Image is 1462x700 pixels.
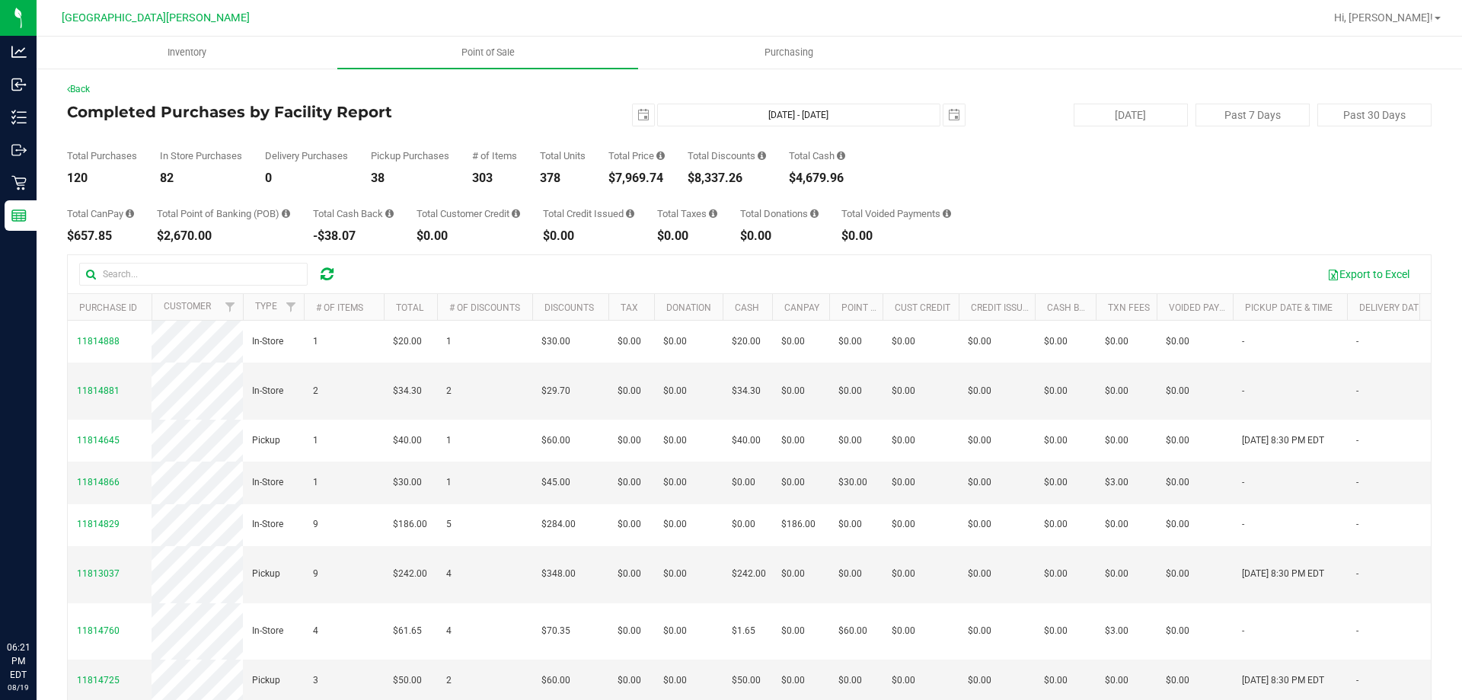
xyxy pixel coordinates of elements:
[732,433,761,448] span: $40.00
[971,302,1034,313] a: Credit Issued
[252,517,283,532] span: In-Store
[472,172,517,184] div: 303
[781,475,805,490] span: $0.00
[744,46,834,59] span: Purchasing
[608,151,665,161] div: Total Price
[313,334,318,349] span: 1
[1108,302,1150,313] a: Txn Fees
[1044,433,1068,448] span: $0.00
[838,567,862,581] span: $0.00
[618,433,641,448] span: $0.00
[541,624,570,638] span: $70.35
[1166,433,1189,448] span: $0.00
[841,230,951,242] div: $0.00
[393,567,427,581] span: $242.00
[1356,517,1358,532] span: -
[67,209,134,219] div: Total CanPay
[385,209,394,219] i: Sum of the cash-back amounts from rounded-up electronic payments for all purchases in the date ra...
[758,151,766,161] i: Sum of the discount values applied to the all purchases in the date range.
[417,209,520,219] div: Total Customer Credit
[252,624,283,638] span: In-Store
[1105,673,1128,688] span: $0.00
[393,433,422,448] span: $40.00
[838,517,862,532] span: $0.00
[608,172,665,184] div: $7,969.74
[895,302,950,313] a: Cust Credit
[541,567,576,581] span: $348.00
[160,151,242,161] div: In Store Purchases
[313,230,394,242] div: -$38.07
[657,209,717,219] div: Total Taxes
[1044,475,1068,490] span: $0.00
[892,433,915,448] span: $0.00
[1242,624,1244,638] span: -
[663,567,687,581] span: $0.00
[446,567,452,581] span: 4
[446,384,452,398] span: 2
[663,673,687,688] span: $0.00
[62,11,250,24] span: [GEOGRAPHIC_DATA][PERSON_NAME]
[638,37,939,69] a: Purchasing
[688,172,766,184] div: $8,337.26
[393,517,427,532] span: $186.00
[472,151,517,161] div: # of Items
[892,475,915,490] span: $0.00
[393,624,422,638] span: $61.65
[663,334,687,349] span: $0.00
[313,475,318,490] span: 1
[892,517,915,532] span: $0.00
[1242,517,1244,532] span: -
[313,209,394,219] div: Total Cash Back
[892,673,915,688] span: $0.00
[441,46,535,59] span: Point of Sale
[37,37,337,69] a: Inventory
[449,302,520,313] a: # of Discounts
[892,334,915,349] span: $0.00
[313,673,318,688] span: 3
[1105,475,1128,490] span: $3.00
[157,230,290,242] div: $2,670.00
[735,302,759,313] a: Cash
[618,384,641,398] span: $0.00
[541,475,570,490] span: $45.00
[282,209,290,219] i: Sum of the successful, non-voided point-of-banking payment transactions, both via payment termina...
[541,433,570,448] span: $60.00
[1242,567,1324,581] span: [DATE] 8:30 PM EDT
[781,334,805,349] span: $0.00
[838,334,862,349] span: $0.00
[11,175,27,190] inline-svg: Retail
[337,37,638,69] a: Point of Sale
[11,77,27,92] inline-svg: Inbound
[1356,334,1358,349] span: -
[968,567,991,581] span: $0.00
[1356,624,1358,638] span: -
[789,151,845,161] div: Total Cash
[732,334,761,349] span: $20.00
[157,209,290,219] div: Total Point of Banking (POB)
[618,673,641,688] span: $0.00
[968,517,991,532] span: $0.00
[732,517,755,532] span: $0.00
[1105,567,1128,581] span: $0.00
[77,385,120,396] span: 11814881
[67,104,522,120] h4: Completed Purchases by Facility Report
[663,475,687,490] span: $0.00
[279,294,304,320] a: Filter
[1105,433,1128,448] span: $0.00
[446,673,452,688] span: 2
[541,384,570,398] span: $29.70
[781,433,805,448] span: $0.00
[892,384,915,398] span: $0.00
[77,336,120,347] span: 11814888
[77,435,120,446] span: 11814645
[968,673,991,688] span: $0.00
[781,624,805,638] span: $0.00
[1356,433,1358,448] span: -
[1166,624,1189,638] span: $0.00
[544,302,594,313] a: Discounts
[740,209,819,219] div: Total Donations
[1356,384,1358,398] span: -
[218,294,243,320] a: Filter
[1242,433,1324,448] span: [DATE] 8:30 PM EDT
[1044,624,1068,638] span: $0.00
